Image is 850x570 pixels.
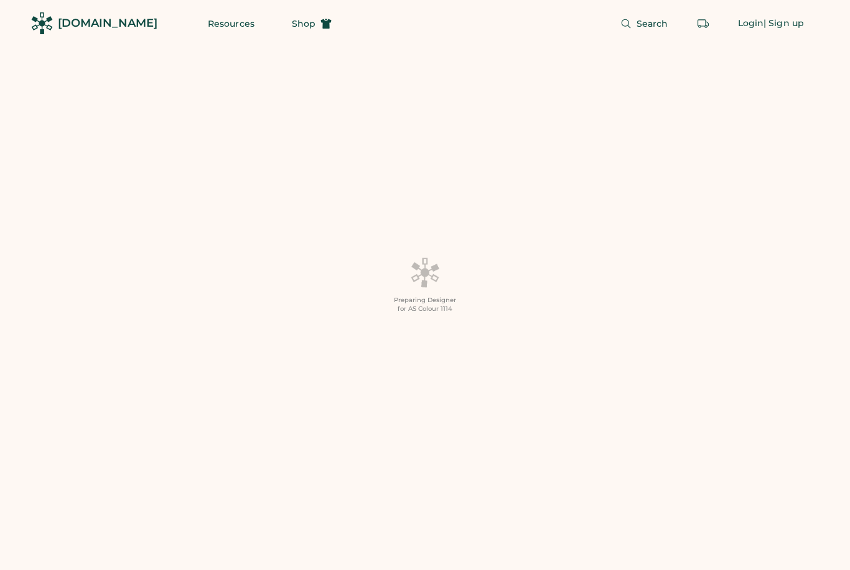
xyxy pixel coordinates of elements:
[292,19,315,28] span: Shop
[277,11,347,36] button: Shop
[394,296,456,313] div: Preparing Designer for AS Colour 1114
[764,17,804,30] div: | Sign up
[193,11,269,36] button: Resources
[31,12,53,34] img: Rendered Logo - Screens
[637,19,668,28] span: Search
[691,11,716,36] button: Retrieve an order
[58,16,157,31] div: [DOMAIN_NAME]
[605,11,683,36] button: Search
[738,17,764,30] div: Login
[410,257,440,288] img: Platens-Black-Loader-Spin-rich%20black.webp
